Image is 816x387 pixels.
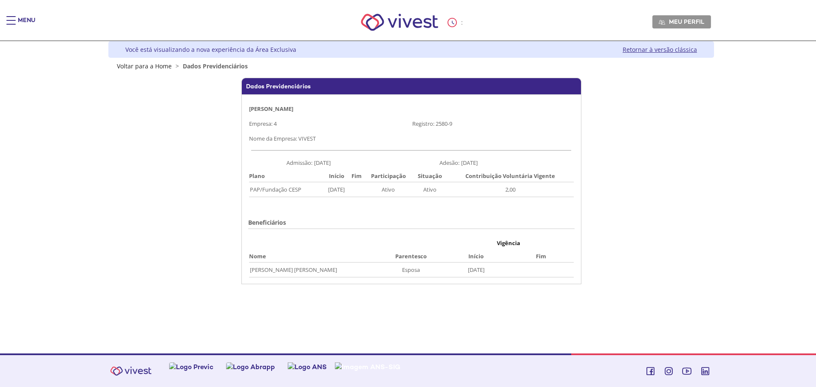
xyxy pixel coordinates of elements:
[509,250,574,263] th: Fim
[226,362,275,371] img: Logo Abrapp
[117,62,172,70] a: Voltar para a Home
[447,182,573,197] td: 2,00
[444,235,574,250] td: Vigência
[364,170,413,182] th: Participação
[351,4,448,40] img: Vivest
[669,18,704,25] span: Meu perfil
[395,155,460,170] td: Adesão:
[364,182,413,197] td: Ativo
[248,116,411,131] td: Empresa: 4
[125,45,296,54] div: Você está visualizando a nova experiência da Área Exclusiva
[324,182,350,197] td: [DATE]
[183,62,248,70] span: Dados Previdenciários
[248,218,575,229] div: Beneficiários
[169,362,213,371] img: Logo Previc
[335,362,400,371] img: Imagem ANS-SIG
[349,170,364,182] th: Fim
[249,263,379,277] td: [PERSON_NAME] [PERSON_NAME]
[652,15,711,28] a: Meu perfil
[102,41,714,353] div: Vivest
[313,155,395,170] td: [DATE]
[447,170,573,182] th: Contribuição Voluntária Vigente
[411,116,575,131] td: Registro: 2580-9
[249,182,324,197] td: PAP/Fundação CESP
[18,16,35,33] div: Menu
[379,263,444,277] td: Esposa
[105,362,156,381] img: Vivest
[249,170,324,182] th: Plano
[248,101,575,116] td: [PERSON_NAME]
[460,155,575,170] td: [DATE]
[448,18,465,27] div: :
[248,155,314,170] td: Admissão:
[159,78,664,293] section: FunCESP - Novo Dados Histórico de Adesão Previdenciária
[248,131,575,146] td: Nome da Empresa: VIVEST
[324,170,350,182] th: Início
[249,250,379,263] th: Nome
[241,78,581,94] div: Dados Previdenciários
[413,182,447,197] td: Ativo
[288,362,327,371] img: Logo ANS
[413,170,447,182] th: Situação
[659,19,665,25] img: Meu perfil
[444,263,509,277] td: [DATE]
[173,62,181,70] span: >
[623,45,697,54] a: Retornar à versão clássica
[379,250,444,263] th: Parentesco
[444,250,509,263] th: Início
